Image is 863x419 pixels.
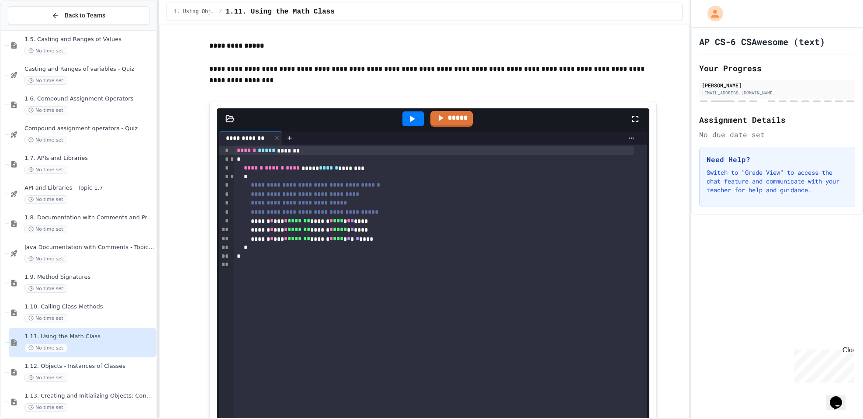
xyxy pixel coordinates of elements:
[699,35,825,48] h1: AP CS-6 CSAwesome (text)
[24,284,67,293] span: No time set
[698,3,725,24] div: My Account
[24,333,155,340] span: 1.11. Using the Math Class
[24,244,155,251] span: Java Documentation with Comments - Topic 1.8
[24,184,155,192] span: API and Libraries - Topic 1.7
[702,81,853,89] div: [PERSON_NAME]
[24,225,67,233] span: No time set
[24,106,67,114] span: No time set
[24,195,67,204] span: No time set
[24,374,67,382] span: No time set
[24,36,155,43] span: 1.5. Casting and Ranges of Values
[219,8,222,15] span: /
[707,154,848,165] h3: Need Help?
[790,346,854,383] iframe: chat widget
[24,363,155,370] span: 1.12. Objects - Instances of Classes
[699,62,855,74] h2: Your Progress
[8,6,149,25] button: Back to Teams
[24,155,155,162] span: 1.7. APIs and Libraries
[24,66,155,73] span: Casting and Ranges of variables - Quiz
[24,403,67,412] span: No time set
[24,95,155,103] span: 1.6. Compound Assignment Operators
[24,392,155,400] span: 1.13. Creating and Initializing Objects: Constructors
[225,7,335,17] span: 1.11. Using the Math Class
[826,384,854,410] iframe: chat widget
[24,314,67,322] span: No time set
[707,168,848,194] p: Switch to "Grade View" to access the chat feature and communicate with your teacher for help and ...
[699,129,855,140] div: No due date set
[702,90,853,96] div: [EMAIL_ADDRESS][DOMAIN_NAME]
[24,47,67,55] span: No time set
[699,114,855,126] h2: Assignment Details
[24,255,67,263] span: No time set
[24,214,155,222] span: 1.8. Documentation with Comments and Preconditions
[173,8,215,15] span: 1. Using Objects and Methods
[65,11,105,20] span: Back to Teams
[24,136,67,144] span: No time set
[24,344,67,352] span: No time set
[24,125,155,132] span: Compound assignment operators - Quiz
[24,76,67,85] span: No time set
[3,3,60,55] div: Chat with us now!Close
[24,303,155,311] span: 1.10. Calling Class Methods
[24,274,155,281] span: 1.9. Method Signatures
[24,166,67,174] span: No time set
